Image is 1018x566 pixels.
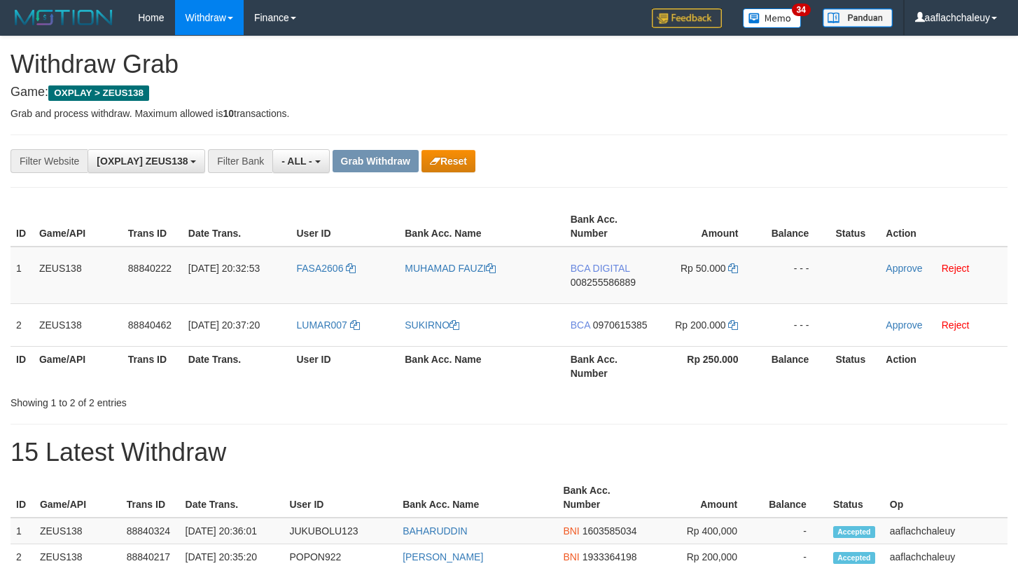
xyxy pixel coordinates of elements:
th: Bank Acc. Number [565,346,654,386]
a: BAHARUDDIN [403,525,468,537]
a: Copy 50000 to clipboard [728,263,738,274]
img: Feedback.jpg [652,8,722,28]
td: 1 [11,247,34,304]
td: [DATE] 20:36:01 [180,518,284,544]
span: - ALL - [281,156,312,167]
td: Rp 400,000 [655,518,758,544]
th: Game/API [34,207,123,247]
a: LUMAR007 [296,319,359,331]
span: Rp 50.000 [681,263,726,274]
th: Status [830,346,880,386]
a: FASA2606 [296,263,356,274]
span: [DATE] 20:37:20 [188,319,260,331]
img: Button%20Memo.svg [743,8,802,28]
span: [OXPLAY] ZEUS138 [97,156,188,167]
span: Copy 0970615385 to clipboard [593,319,648,331]
th: User ID [284,478,397,518]
a: Reject [942,319,970,331]
th: Bank Acc. Name [399,346,564,386]
th: Bank Acc. Number [565,207,654,247]
img: panduan.png [823,8,893,27]
th: Action [880,207,1007,247]
td: 88840324 [121,518,180,544]
p: Grab and process withdraw. Maximum allowed is transactions. [11,106,1007,120]
a: Reject [942,263,970,274]
th: Rp 250.000 [654,346,760,386]
span: 88840222 [128,263,172,274]
span: BCA DIGITAL [571,263,630,274]
span: OXPLAY > ZEUS138 [48,85,149,101]
span: [DATE] 20:32:53 [188,263,260,274]
button: Grab Withdraw [333,150,419,172]
button: [OXPLAY] ZEUS138 [88,149,205,173]
th: Trans ID [123,207,183,247]
span: FASA2606 [296,263,343,274]
h4: Game: [11,85,1007,99]
a: MUHAMAD FAUZI [405,263,496,274]
td: ZEUS138 [34,247,123,304]
th: Bank Acc. Number [557,478,655,518]
th: Status [828,478,884,518]
span: Rp 200.000 [675,319,725,331]
span: BNI [563,525,579,537]
td: - [758,518,828,544]
a: [PERSON_NAME] [403,551,483,562]
th: ID [11,478,34,518]
span: 34 [792,4,811,16]
th: Bank Acc. Name [399,207,564,247]
th: User ID [291,346,399,386]
th: Game/API [34,346,123,386]
th: Amount [654,207,760,247]
h1: 15 Latest Withdraw [11,439,1007,467]
div: Showing 1 to 2 of 2 entries [11,390,414,410]
td: 1 [11,518,34,544]
a: Copy 200000 to clipboard [728,319,738,331]
a: Approve [886,263,922,274]
th: Date Trans. [183,346,291,386]
td: 2 [11,303,34,346]
span: Accepted [833,526,875,538]
th: Op [884,478,1007,518]
a: Approve [886,319,922,331]
h1: Withdraw Grab [11,50,1007,78]
span: BCA [571,319,590,331]
th: Status [830,207,880,247]
div: Filter Bank [208,149,272,173]
th: Bank Acc. Name [397,478,557,518]
th: Balance [759,346,830,386]
span: LUMAR007 [296,319,347,331]
span: Copy 1603585034 to clipboard [583,525,637,537]
th: User ID [291,207,399,247]
th: ID [11,207,34,247]
div: Filter Website [11,149,88,173]
span: Copy 008255586889 to clipboard [571,277,636,288]
th: Action [880,346,1007,386]
td: - - - [759,247,830,304]
th: Date Trans. [183,207,291,247]
td: aaflachchaleuy [884,518,1007,544]
td: JUKUBOLU123 [284,518,397,544]
th: Game/API [34,478,121,518]
span: 88840462 [128,319,172,331]
span: BNI [563,551,579,562]
td: ZEUS138 [34,518,121,544]
th: Balance [759,207,830,247]
th: Balance [758,478,828,518]
td: - - - [759,303,830,346]
th: Trans ID [121,478,180,518]
th: ID [11,346,34,386]
th: Date Trans. [180,478,284,518]
span: Accepted [833,552,875,564]
th: Amount [655,478,758,518]
span: Copy 1933364198 to clipboard [583,551,637,562]
button: Reset [421,150,475,172]
img: MOTION_logo.png [11,7,117,28]
button: - ALL - [272,149,329,173]
th: Trans ID [123,346,183,386]
strong: 10 [223,108,234,119]
a: SUKIRNO [405,319,459,331]
td: ZEUS138 [34,303,123,346]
